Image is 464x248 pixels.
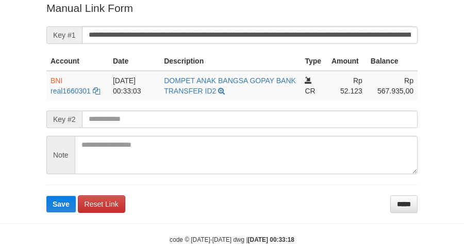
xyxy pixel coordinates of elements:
[51,87,91,95] a: real1660301
[170,236,294,243] small: code © [DATE]-[DATE] dwg |
[46,196,76,212] button: Save
[109,52,160,71] th: Date
[78,195,125,213] a: Reset Link
[46,26,82,44] span: Key #1
[46,52,109,71] th: Account
[367,52,418,71] th: Balance
[305,87,315,95] span: CR
[160,52,301,71] th: Description
[301,52,327,71] th: Type
[46,136,75,174] span: Note
[85,200,119,208] span: Reset Link
[367,71,418,100] td: Rp 567.935,00
[164,76,296,95] a: DOMPET ANAK BANGSA GOPAY BANK TRANSFER ID2
[109,71,160,100] td: [DATE] 00:33:03
[53,200,70,208] span: Save
[46,1,418,16] p: Manual Link Form
[327,52,367,71] th: Amount
[93,87,100,95] a: Copy real1660301 to clipboard
[51,76,62,85] span: BNI
[248,236,294,243] strong: [DATE] 00:33:18
[327,71,367,100] td: Rp 52.123
[46,111,82,128] span: Key #2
